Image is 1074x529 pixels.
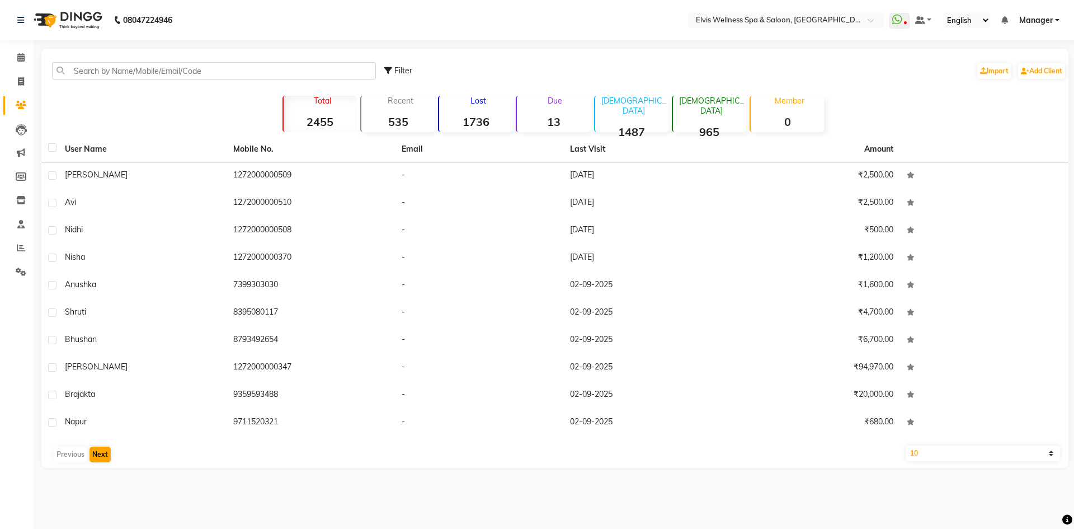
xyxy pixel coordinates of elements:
span: Filter [394,65,412,76]
td: - [395,272,563,299]
span: avi [65,197,76,207]
td: - [395,217,563,245]
td: 02-09-2025 [563,272,732,299]
td: - [395,245,563,272]
td: - [395,299,563,327]
button: Next [89,447,111,462]
td: - [395,382,563,409]
strong: 535 [361,115,435,129]
p: [DEMOGRAPHIC_DATA] [600,96,668,116]
span: Manager [1019,15,1053,26]
td: [DATE] [563,245,732,272]
td: ₹680.00 [732,409,900,437]
td: 02-09-2025 [563,382,732,409]
span: Anushka [65,279,96,289]
b: 08047224946 [123,4,172,36]
th: Last Visit [563,137,732,162]
td: [DATE] [563,217,732,245]
td: 1272000000347 [227,354,395,382]
td: - [395,409,563,437]
td: - [395,162,563,190]
a: Add Client [1018,63,1065,79]
td: ₹1,200.00 [732,245,900,272]
strong: 1487 [595,125,668,139]
span: [PERSON_NAME] [65,362,128,372]
th: Mobile No. [227,137,395,162]
td: ₹20,000.00 [732,382,900,409]
p: Member [755,96,824,106]
td: ₹2,500.00 [732,190,900,217]
td: 1272000000510 [227,190,395,217]
td: 7399303030 [227,272,395,299]
td: 1272000000508 [227,217,395,245]
span: bhushan [65,334,97,344]
span: nidhi [65,224,83,235]
th: User Name [58,137,227,162]
p: [DEMOGRAPHIC_DATA] [677,96,746,116]
p: Total [288,96,357,106]
th: Email [395,137,563,162]
span: [PERSON_NAME] [65,170,128,180]
td: 02-09-2025 [563,354,732,382]
td: ₹6,700.00 [732,327,900,354]
strong: 0 [751,115,824,129]
a: Import [977,63,1011,79]
td: ₹500.00 [732,217,900,245]
td: 9711520321 [227,409,395,437]
td: 8395080117 [227,299,395,327]
span: nisha [65,252,85,262]
td: [DATE] [563,190,732,217]
p: Lost [444,96,512,106]
strong: 2455 [284,115,357,129]
td: [DATE] [563,162,732,190]
td: 1272000000509 [227,162,395,190]
td: - [395,354,563,382]
td: 8793492654 [227,327,395,354]
th: Amount [858,137,900,162]
span: shruti [65,307,86,317]
td: ₹94,970.00 [732,354,900,382]
p: Recent [366,96,435,106]
td: ₹2,500.00 [732,162,900,190]
td: ₹4,700.00 [732,299,900,327]
input: Search by Name/Mobile/Email/Code [52,62,376,79]
td: ₹1,600.00 [732,272,900,299]
td: 02-09-2025 [563,299,732,327]
td: - [395,327,563,354]
p: Due [519,96,590,106]
td: - [395,190,563,217]
img: logo [29,4,105,36]
span: napur [65,416,87,427]
strong: 13 [517,115,590,129]
td: 02-09-2025 [563,327,732,354]
strong: 1736 [439,115,512,129]
td: 1272000000370 [227,245,395,272]
td: 02-09-2025 [563,409,732,437]
td: 9359593488 [227,382,395,409]
strong: 965 [673,125,746,139]
span: Brajakta [65,389,95,399]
